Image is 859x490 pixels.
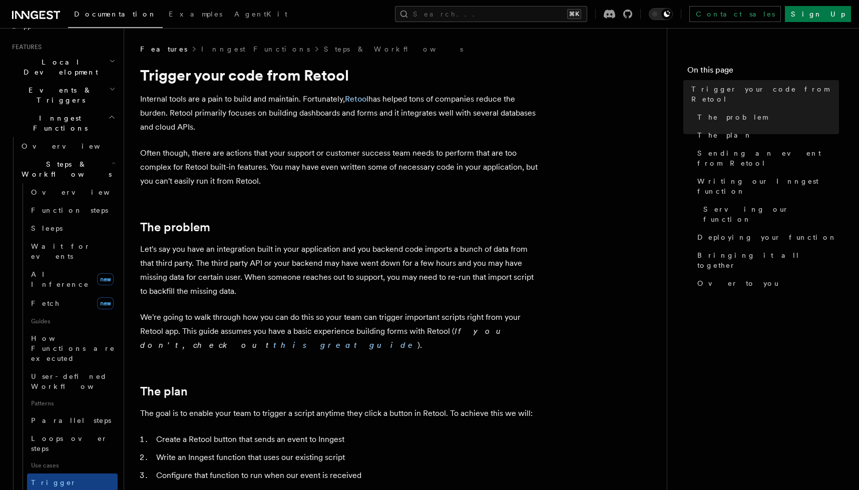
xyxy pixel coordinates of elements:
[140,220,210,234] a: The problem
[163,3,228,27] a: Examples
[567,9,581,19] kbd: ⌘K
[27,219,118,237] a: Sleeps
[27,293,118,313] a: Fetchnew
[140,44,187,54] span: Features
[27,329,118,367] a: How Functions are executed
[8,113,108,133] span: Inngest Functions
[153,468,541,482] li: Configure that function to run when our event is received
[8,85,109,105] span: Events & Triggers
[27,201,118,219] a: Function steps
[693,274,839,292] a: Over to you
[31,372,121,390] span: User-defined Workflows
[140,66,541,84] h1: Trigger your code from Retool
[691,84,839,104] span: Trigger your code from Retool
[27,457,118,473] span: Use cases
[8,81,118,109] button: Events & Triggers
[689,6,781,22] a: Contact sales
[201,44,310,54] a: Inngest Functions
[697,148,839,168] span: Sending an event from Retool
[18,159,112,179] span: Steps & Workflows
[27,429,118,457] a: Loops over steps
[693,126,839,144] a: The plan
[140,310,541,352] p: We're going to walk through how you can do this so your team can trigger important scripts right ...
[27,313,118,329] span: Guides
[395,6,587,22] button: Search...⌘K
[140,146,541,188] p: Often though, there are actions that your support or customer success team needs to perform that ...
[8,53,118,81] button: Local Development
[153,432,541,446] li: Create a Retool button that sends an event to Inngest
[27,237,118,265] a: Wait for events
[8,109,118,137] button: Inngest Functions
[18,155,118,183] button: Steps & Workflows
[27,265,118,293] a: AI Inferencenew
[27,367,118,395] a: User-defined Workflows
[693,228,839,246] a: Deploying your function
[68,3,163,28] a: Documentation
[31,270,89,288] span: AI Inference
[31,299,60,307] span: Fetch
[703,204,839,224] span: Serving our function
[74,10,157,18] span: Documentation
[697,112,767,122] span: The problem
[785,6,851,22] a: Sign Up
[8,43,42,51] span: Features
[31,434,108,452] span: Loops over steps
[697,130,752,140] span: The plan
[97,297,114,309] span: new
[693,144,839,172] a: Sending an event from Retool
[699,200,839,228] a: Serving our function
[31,224,63,232] span: Sleeps
[345,94,368,104] a: Retool
[687,80,839,108] a: Trigger your code from Retool
[97,273,114,285] span: new
[697,176,839,196] span: Writing our Inngest function
[273,340,417,350] a: this great guide
[649,8,673,20] button: Toggle dark mode
[27,395,118,411] span: Patterns
[687,64,839,80] h4: On this page
[153,450,541,464] li: Write an Inngest function that uses our existing script
[31,334,115,362] span: How Functions are executed
[18,137,118,155] a: Overview
[693,172,839,200] a: Writing our Inngest function
[140,92,541,134] p: Internal tools are a pain to build and maintain. Fortunately, has helped tons of companies reduce...
[697,278,778,288] span: Over to you
[140,384,188,398] a: The plan
[228,3,293,27] a: AgentKit
[697,250,839,270] span: Bringing it all together
[140,406,541,420] p: The goal is to enable your team to trigger a script anytime they click a button in Retool. To ach...
[31,188,134,196] span: Overview
[140,242,541,298] p: Let's say you have an integration built in your application and you backend code imports a bunch ...
[693,108,839,126] a: The problem
[693,246,839,274] a: Bringing it all together
[8,57,109,77] span: Local Development
[31,242,91,260] span: Wait for events
[22,142,125,150] span: Overview
[27,411,118,429] a: Parallel steps
[324,44,463,54] a: Steps & Workflows
[31,416,111,424] span: Parallel steps
[169,10,222,18] span: Examples
[27,183,118,201] a: Overview
[234,10,287,18] span: AgentKit
[31,206,108,214] span: Function steps
[697,232,837,242] span: Deploying your function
